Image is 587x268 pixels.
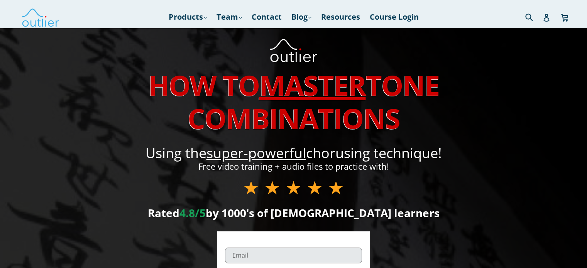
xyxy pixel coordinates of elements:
[243,175,344,200] span: ★ ★ ★ ★ ★
[145,143,442,162] span: Using the chorusing technique!
[288,10,315,24] a: Blog
[21,6,60,28] img: Outlier Linguistics
[317,10,364,24] a: Resources
[165,10,211,24] a: Products
[366,10,423,24] a: Course Login
[259,66,366,104] u: MASTER
[198,160,389,172] span: Free video training + audio files to practice with!
[206,143,306,162] span: super-powerful
[76,68,511,135] h1: HOW TO TONE COMBINATIONS
[225,248,362,263] input: Email
[248,10,286,24] a: Contact
[179,206,206,220] span: 4.8/5
[523,9,545,25] input: Search
[213,10,246,24] a: Team
[148,206,440,220] span: Rated by 1000's of [DEMOGRAPHIC_DATA] learners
